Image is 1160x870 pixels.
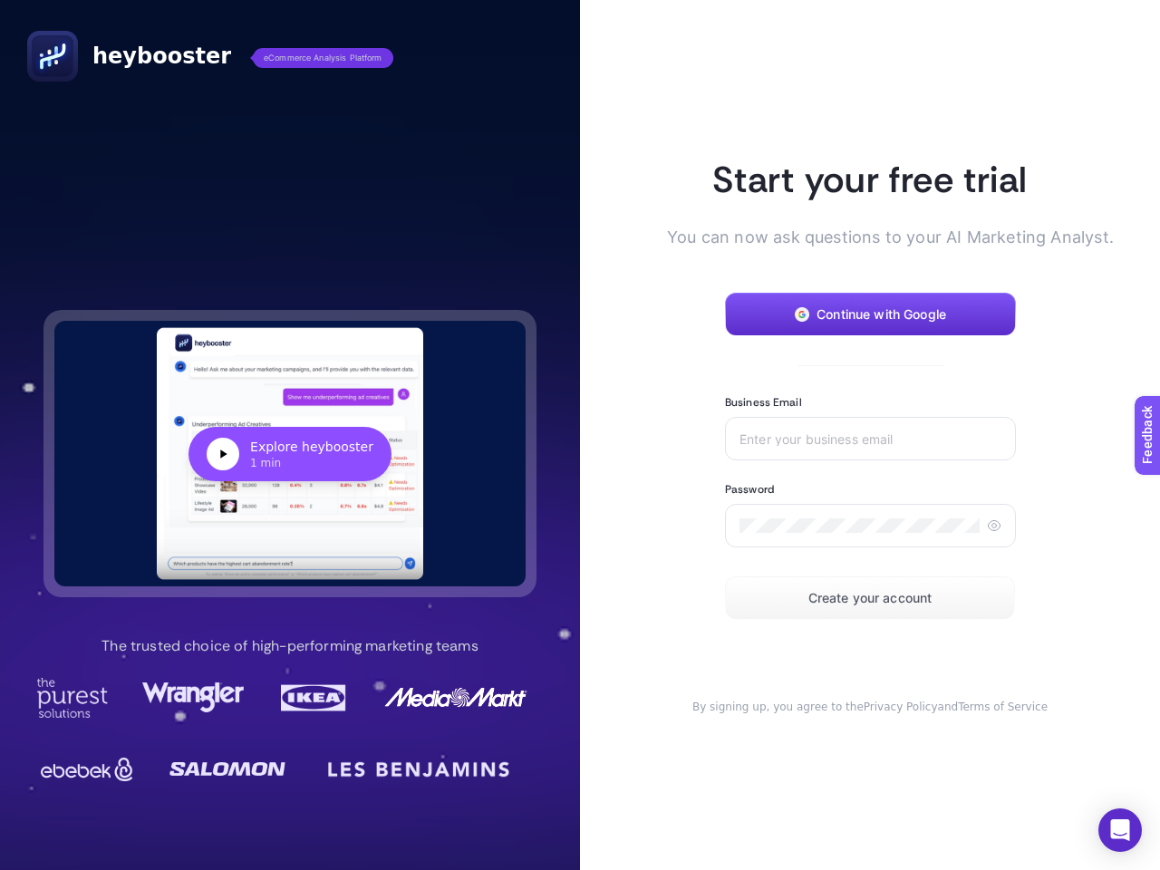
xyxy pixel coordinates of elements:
[1098,808,1142,852] div: Open Intercom Messenger
[808,591,933,605] span: Create your account
[142,678,244,718] img: Wrangler
[864,701,938,713] a: Privacy Policy
[725,482,774,497] label: Password
[169,751,285,788] img: Salomon
[277,678,350,718] img: Ikea
[667,225,1073,249] p: You can now ask questions to your AI Marketing Analyst.
[27,31,393,82] a: heyboostereCommerce Analysis Platform
[36,751,138,788] img: Ebebek
[692,701,864,713] span: By signing up, you agree to the
[36,678,109,718] img: Purest
[725,293,1016,336] button: Continue with Google
[101,635,478,657] p: The trusted choice of high-performing marketing teams
[725,576,1015,620] button: Create your account
[383,678,528,718] img: MediaMarkt
[317,748,520,791] img: LesBenjamin
[667,700,1073,714] div: and
[253,48,393,68] span: eCommerce Analysis Platform
[250,438,373,456] div: Explore heybooster
[92,42,231,71] span: heybooster
[725,395,802,410] label: Business Email
[54,321,526,586] button: Explore heybooster1 min
[958,701,1048,713] a: Terms of Service
[667,156,1073,203] h1: Start your free trial
[739,431,1001,446] input: Enter your business email
[250,456,373,470] div: 1 min
[817,307,946,322] span: Continue with Google
[11,5,69,20] span: Feedback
